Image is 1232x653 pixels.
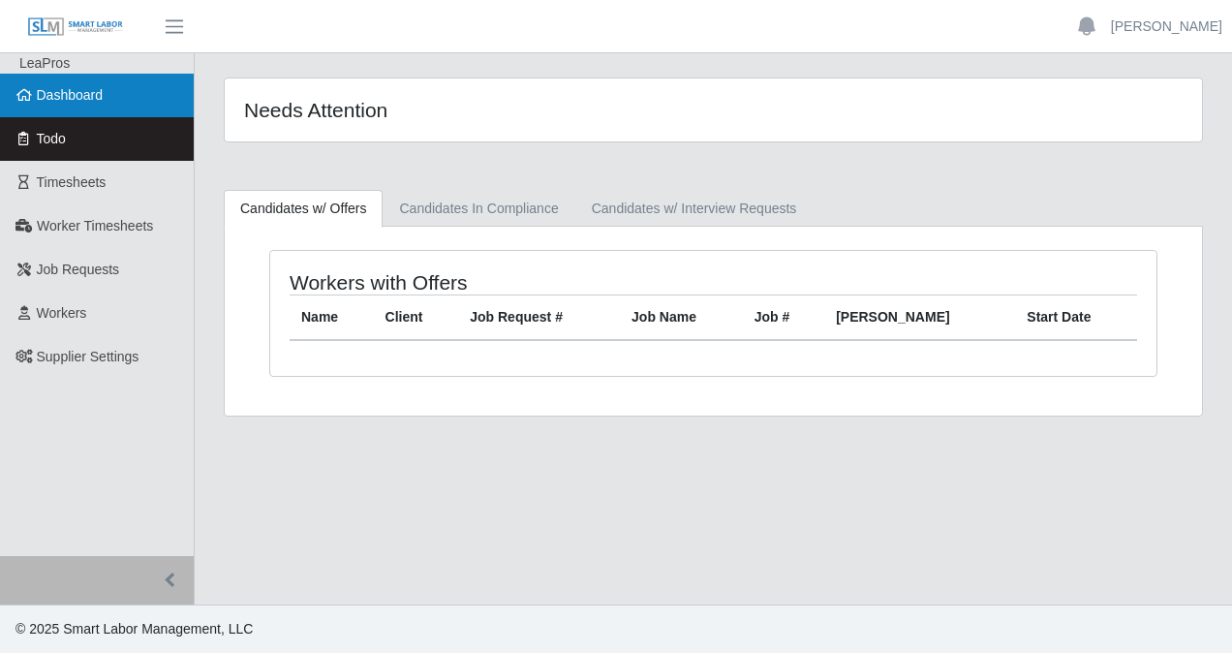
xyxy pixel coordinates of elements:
[374,295,459,341] th: Client
[27,16,124,38] img: SLM Logo
[458,295,620,341] th: Job Request #
[1015,295,1137,341] th: Start Date
[620,295,743,341] th: Job Name
[37,87,104,103] span: Dashboard
[290,295,374,341] th: Name
[1111,16,1222,37] a: [PERSON_NAME]
[575,190,814,228] a: Candidates w/ Interview Requests
[743,295,824,341] th: Job #
[15,621,253,637] span: © 2025 Smart Labor Management, LLC
[37,305,87,321] span: Workers
[37,174,107,190] span: Timesheets
[290,270,626,295] h4: Workers with Offers
[37,262,120,277] span: Job Requests
[224,190,383,228] a: Candidates w/ Offers
[37,218,153,233] span: Worker Timesheets
[244,98,618,122] h4: Needs Attention
[824,295,1015,341] th: [PERSON_NAME]
[19,55,70,71] span: LeaPros
[37,349,139,364] span: Supplier Settings
[37,131,66,146] span: Todo
[383,190,574,228] a: Candidates In Compliance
